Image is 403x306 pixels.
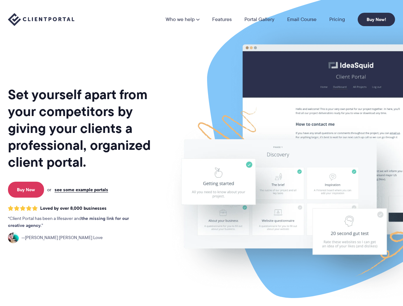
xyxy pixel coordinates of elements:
[166,17,199,22] a: Who we help
[287,17,317,22] a: Email Course
[21,234,103,241] span: [PERSON_NAME] [PERSON_NAME] Love
[358,13,395,26] a: Buy Now!
[55,187,108,193] a: see some example portals
[212,17,232,22] a: Features
[40,206,107,211] span: Loved by over 8,000 businesses
[8,215,129,229] strong: the missing link for our creative agency
[8,86,163,171] h1: Set yourself apart from your competitors by giving your clients a professional, organized client ...
[8,215,142,229] p: Client Portal has been a lifesaver and .
[8,182,44,198] a: Buy Now
[329,17,345,22] a: Pricing
[244,17,274,22] a: Portal Gallery
[47,187,51,193] span: or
